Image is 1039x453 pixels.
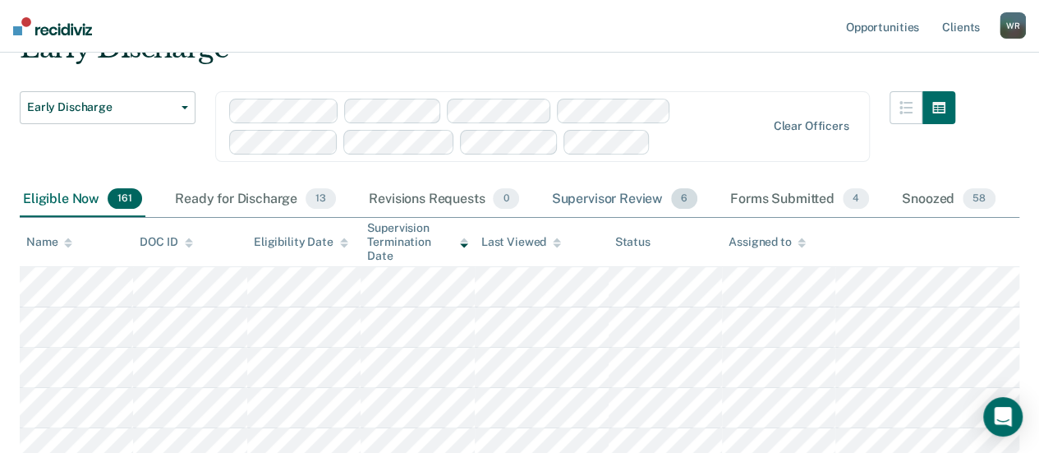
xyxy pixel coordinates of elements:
[254,235,348,249] div: Eligibility Date
[773,119,848,133] div: Clear officers
[899,182,999,218] div: Snoozed58
[140,235,192,249] div: DOC ID
[13,17,92,35] img: Recidiviz
[493,188,518,210] span: 0
[1000,12,1026,39] div: W R
[481,235,561,249] div: Last Viewed
[26,235,72,249] div: Name
[108,188,142,210] span: 161
[20,31,955,78] div: Early Discharge
[172,182,339,218] div: Ready for Discharge13
[963,188,995,210] span: 58
[727,182,872,218] div: Forms Submitted4
[549,182,701,218] div: Supervisor Review6
[729,235,806,249] div: Assigned to
[365,182,522,218] div: Revisions Requests0
[20,182,145,218] div: Eligible Now161
[27,100,175,114] span: Early Discharge
[306,188,336,210] span: 13
[367,221,467,262] div: Supervision Termination Date
[983,397,1023,437] div: Open Intercom Messenger
[843,188,869,210] span: 4
[671,188,697,210] span: 6
[615,235,651,249] div: Status
[20,91,195,124] button: Early Discharge
[1000,12,1026,39] button: WR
